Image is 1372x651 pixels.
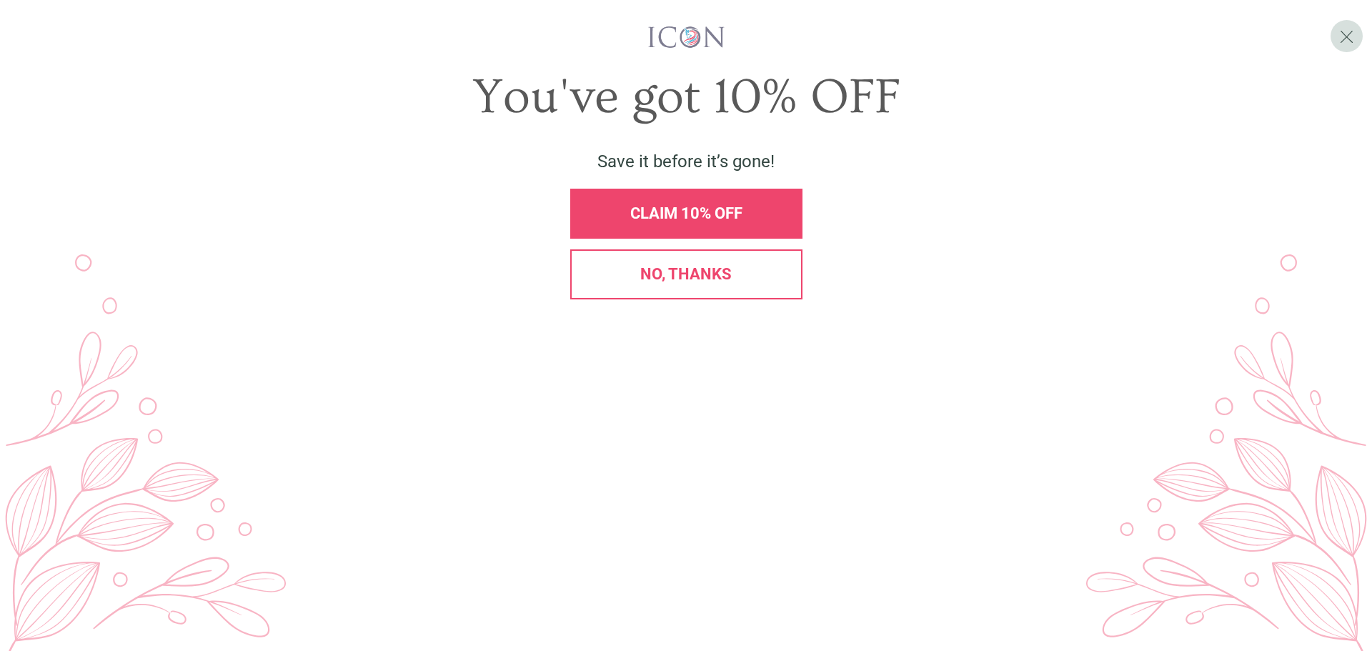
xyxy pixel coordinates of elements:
[472,69,900,125] span: You've got 10% OFF
[646,25,727,49] img: iconwallstickersl_1754656298800.png
[640,265,732,283] span: No, thanks
[1339,26,1354,47] span: X
[630,204,742,222] span: CLAIM 10% OFF
[597,151,775,172] span: Save it before it’s gone!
